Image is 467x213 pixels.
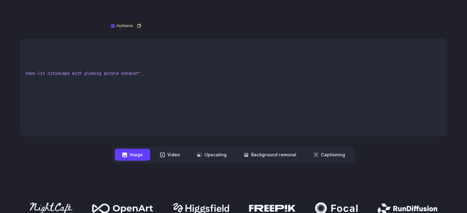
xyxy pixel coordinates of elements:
[141,70,143,76] span: ,
[306,149,352,161] button: Captioning
[115,149,150,161] button: Image
[153,149,187,161] button: Video
[190,149,234,161] button: Upscaling
[236,149,304,161] button: Background removal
